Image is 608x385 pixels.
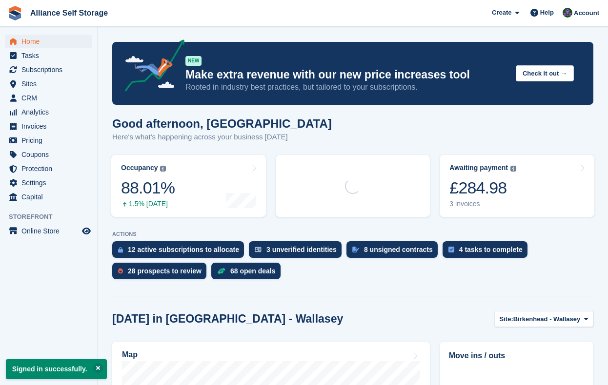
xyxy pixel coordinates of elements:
img: active_subscription_to_allocate_icon-d502201f5373d7db506a760aba3b589e785aa758c864c3986d89f69b8ff3... [118,247,123,253]
img: task-75834270c22a3079a89374b754ae025e5fb1db73e45f91037f5363f120a921f8.svg [448,247,454,252]
span: CRM [21,91,80,105]
a: menu [5,162,92,175]
a: 28 prospects to review [112,263,211,284]
span: Home [21,35,80,48]
span: Create [492,8,511,18]
div: 28 prospects to review [128,267,202,275]
div: 12 active subscriptions to allocate [128,246,239,253]
span: Tasks [21,49,80,62]
img: contract_signature_icon-13c848040528278c33f63329250d36e43548de30e8caae1d1a13099fd9432cc5.svg [352,247,359,252]
h2: Move ins / outs [449,350,584,362]
a: 3 unverified identities [249,241,346,263]
img: icon-info-grey-7440780725fd019a000dd9b08b2336e03edf1995a4989e88bcd33f0948082b44.svg [160,166,166,172]
span: Birkenhead - Wallasey [513,314,581,324]
img: stora-icon-8386f47178a22dfd0bd8f6a31ec36ba5ce8667c1dd55bd0f319d3a0aa187defe.svg [8,6,22,20]
a: 8 unsigned contracts [346,241,443,263]
span: Sites [21,77,80,91]
p: ACTIONS [112,231,593,237]
div: 4 tasks to complete [459,246,523,253]
p: Rooted in industry best practices, but tailored to your subscriptions. [185,82,508,93]
h2: Map [122,350,138,359]
div: NEW [185,56,202,66]
a: Preview store [81,225,92,237]
a: menu [5,49,92,62]
span: Storefront [9,212,97,222]
div: 68 open deals [230,267,276,275]
span: Settings [21,176,80,190]
span: Subscriptions [21,63,80,77]
span: Invoices [21,119,80,133]
img: deal-1b604bf984904fb50ccaf53a9ad4b4a5d6e5aea283cecdc64d6e3604feb123c2.svg [217,268,225,274]
span: Pricing [21,134,80,147]
p: Make extra revenue with our new price increases tool [185,68,508,82]
a: Awaiting payment £284.98 3 invoices [440,155,594,217]
img: Romilly Norton [563,8,572,18]
a: menu [5,105,92,119]
h2: [DATE] in [GEOGRAPHIC_DATA] - Wallasey [112,312,343,326]
div: £284.98 [449,178,516,198]
div: 3 unverified identities [266,246,337,253]
span: Protection [21,162,80,175]
span: Online Store [21,224,80,238]
a: menu [5,63,92,77]
a: menu [5,35,92,48]
div: 3 invoices [449,200,516,208]
div: Occupancy [121,164,158,172]
span: Analytics [21,105,80,119]
p: Signed in successfully. [6,359,107,379]
p: Here's what's happening across your business [DATE] [112,132,332,143]
button: Check it out → [516,65,574,81]
button: Site: Birkenhead - Wallasey [494,311,593,327]
a: menu [5,119,92,133]
a: Occupancy 88.01% 1.5% [DATE] [111,155,266,217]
a: 4 tasks to complete [443,241,532,263]
a: Alliance Self Storage [26,5,112,21]
a: 12 active subscriptions to allocate [112,241,249,263]
img: price-adjustments-announcement-icon-8257ccfd72463d97f412b2fc003d46551f7dbcb40ab6d574587a9cd5c0d94... [117,39,185,95]
a: menu [5,176,92,190]
h1: Good afternoon, [GEOGRAPHIC_DATA] [112,117,332,130]
span: Coupons [21,148,80,161]
a: menu [5,91,92,105]
div: 88.01% [121,178,175,198]
span: Account [574,8,599,18]
a: menu [5,224,92,238]
a: menu [5,77,92,91]
a: menu [5,190,92,204]
div: 8 unsigned contracts [364,246,433,253]
span: Help [540,8,554,18]
span: Site: [500,314,513,324]
a: menu [5,134,92,147]
a: menu [5,148,92,161]
img: icon-info-grey-7440780725fd019a000dd9b08b2336e03edf1995a4989e88bcd33f0948082b44.svg [510,166,516,172]
span: Capital [21,190,80,204]
img: prospect-51fa495bee0391a8d652442698ab0144808aea92771e9ea1ae160a38d050c398.svg [118,268,123,274]
img: verify_identity-adf6edd0f0f0b5bbfe63781bf79b02c33cf7c696d77639b501bdc392416b5a36.svg [255,247,262,252]
div: 1.5% [DATE] [121,200,175,208]
a: 68 open deals [211,263,285,284]
div: Awaiting payment [449,164,508,172]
